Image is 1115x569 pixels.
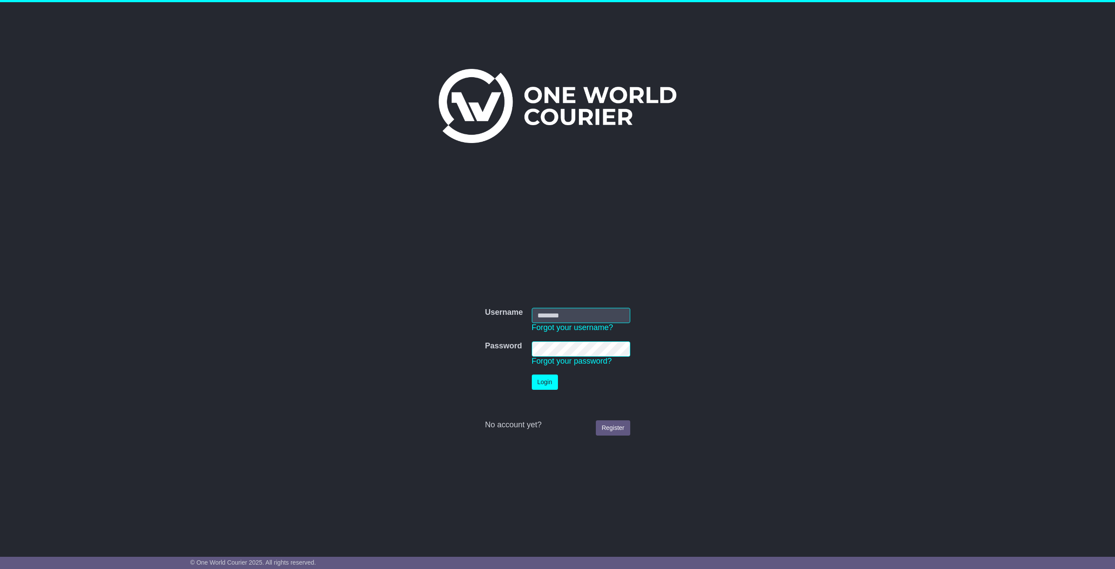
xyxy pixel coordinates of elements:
[532,357,612,365] a: Forgot your password?
[532,323,613,332] a: Forgot your username?
[190,559,316,566] span: © One World Courier 2025. All rights reserved.
[532,375,558,390] button: Login
[485,420,630,430] div: No account yet?
[485,308,523,317] label: Username
[439,69,676,143] img: One World
[485,341,522,351] label: Password
[596,420,630,436] a: Register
